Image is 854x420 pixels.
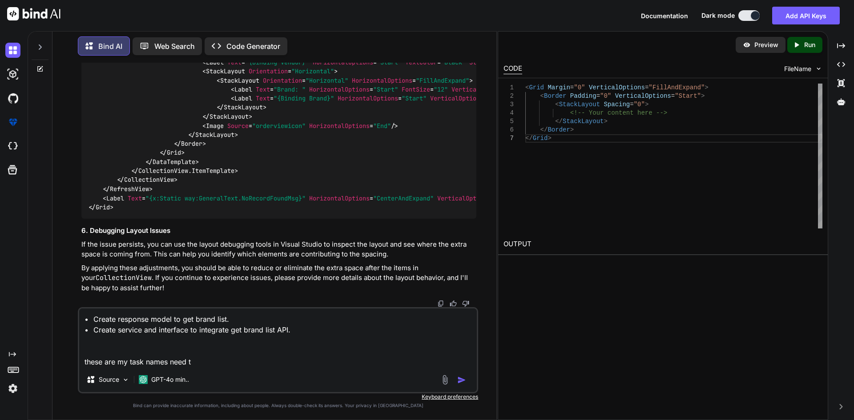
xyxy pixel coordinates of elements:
span: FileName [784,64,811,73]
span: CollectionView.ItemTemplate [138,167,234,175]
p: By applying these adjustments, you should be able to reduce or eliminate the extra space after th... [81,263,476,293]
p: Preview [754,40,778,49]
span: = [570,84,573,91]
span: < = = > [217,76,473,84]
span: Dark mode [701,11,735,20]
span: StackLayout [224,104,263,112]
span: < = = /> [202,122,398,130]
span: Grid [96,203,110,211]
span: < [555,101,559,108]
span: Label [206,58,224,66]
div: 7 [504,134,514,143]
span: StackLayout [220,76,259,84]
img: darkAi-studio [5,67,20,82]
img: settings [5,381,20,396]
span: "Start" [675,92,701,100]
p: Run [804,40,815,49]
span: "Horizontal" [306,76,348,84]
span: < [525,84,529,91]
span: </ > [217,104,266,112]
img: copy [437,300,444,307]
span: </ > [145,158,199,166]
span: </ > [188,131,238,139]
span: RefreshView [110,185,149,193]
span: "Start" [373,85,398,93]
span: </ > [131,167,238,175]
span: "Horizontal" [291,67,334,75]
p: Bind can provide inaccurate information, including about people. Always double-check its answers.... [78,402,478,409]
span: > [645,101,649,108]
span: StackLayout [209,112,249,120]
img: cloudideIcon [5,139,20,154]
img: premium [5,115,20,130]
span: Spacing [604,101,630,108]
span: </ > [117,176,177,184]
span: Border [181,140,202,148]
p: Keyboard preferences [78,393,478,400]
span: HorizontalOptions [352,76,412,84]
div: 3 [504,100,514,109]
span: "0" [600,92,611,100]
span: CollectionView [124,176,174,184]
span: Grid [532,135,548,142]
span: HorizontalOptions [309,194,370,202]
span: StackLayout [206,67,245,75]
img: preview [743,41,751,49]
span: Source [227,122,249,130]
span: Label [234,85,252,93]
span: "0" [574,84,585,91]
span: "FillAndExpand" [416,76,469,84]
span: <!-- Your content here --> [570,109,667,116]
span: </ [525,135,533,142]
span: Margin [548,84,570,91]
span: VerticalOptions [615,92,671,100]
span: "{Binding Vendor}" [245,58,309,66]
span: HorizontalOptions [309,122,370,130]
span: StackLayout [563,118,604,125]
span: Text [128,194,142,202]
h3: 6. Debugging Layout Issues [81,226,476,236]
span: HorizontalOptions [309,85,370,93]
span: FontSize [402,85,430,93]
img: dislike [462,300,469,307]
span: </ > [89,203,113,211]
span: TextColor [405,58,437,66]
span: Text [256,94,270,102]
span: VerticalOptions [589,84,645,91]
img: like [450,300,457,307]
div: 1 [504,84,514,92]
span: </ [555,118,563,125]
div: 4 [504,109,514,117]
p: GPT-4o min.. [151,375,189,384]
span: "12" [434,85,448,93]
span: > [548,135,551,142]
span: "Brand: " [274,85,306,93]
span: < = = = = /> [202,58,612,66]
div: CODE [504,64,522,74]
span: </ > [174,140,206,148]
span: "FillAndExpand" [649,84,705,91]
span: Image [206,122,224,130]
span: "{Binding Brand}" [274,94,334,102]
span: < = = = = = = /> [231,94,775,102]
span: HorizontalOptions [313,58,373,66]
span: "{x:Static way:GeneralText.NoRecordFoundMsg}" [145,194,306,202]
span: StackLayout [559,101,600,108]
img: icon [457,376,466,384]
span: < = > [202,67,338,75]
span: VerticalOptions [451,85,505,93]
button: Add API Keys [772,7,840,24]
textarea: • Create response model to get brand list. • Create service and interface to integrate get brand ... [79,308,477,367]
img: darkChat [5,43,20,58]
span: > [604,118,607,125]
span: Padding [570,92,596,100]
span: Orientation [263,76,302,84]
div: 2 [504,92,514,100]
code: CollectionView [96,273,152,282]
span: "CenterAndExpand" [373,194,434,202]
h2: OUTPUT [498,234,828,255]
span: "Start" [402,94,427,102]
p: Code Generator [226,41,280,52]
img: attachment [440,375,450,385]
span: VerticalOptions [430,94,483,102]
